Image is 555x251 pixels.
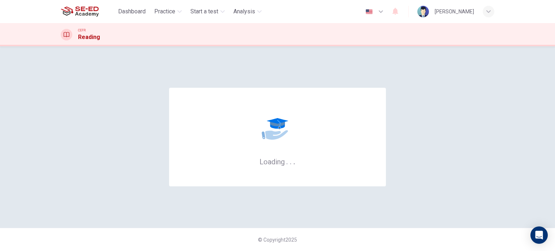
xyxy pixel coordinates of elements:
h6: . [286,155,288,167]
span: Dashboard [118,7,146,16]
button: Analysis [231,5,264,18]
button: Practice [151,5,185,18]
img: Profile picture [417,6,429,17]
button: Dashboard [115,5,149,18]
button: Start a test [188,5,228,18]
img: SE-ED Academy logo [61,4,99,19]
span: Start a test [190,7,218,16]
img: en [365,9,374,14]
div: [PERSON_NAME] [435,7,474,16]
h1: Reading [78,33,100,42]
h6: . [289,155,292,167]
span: Practice [154,7,175,16]
span: © Copyright 2025 [258,237,297,243]
h6: Loading [259,157,296,166]
span: Analysis [233,7,255,16]
a: SE-ED Academy logo [61,4,115,19]
span: CEFR [78,28,86,33]
div: Open Intercom Messenger [530,226,548,244]
h6: . [293,155,296,167]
